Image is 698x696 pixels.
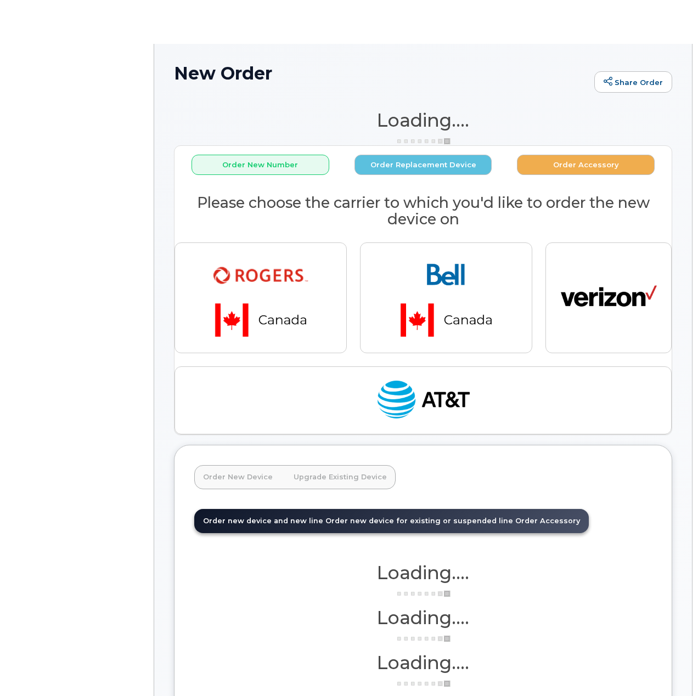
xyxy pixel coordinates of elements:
img: verizon-ab2890fd1dd4a6c9cf5f392cd2db4626a3dae38ee8226e09bcb5c993c4c79f81.png [561,273,657,322]
span: Order new device and new line [203,517,323,525]
img: ajax-loader-3a6953c30dc77f0bf724df975f13086db4f4c1262e45940f03d1251963f1bf2e.gif [396,137,451,145]
img: at_t-fb3d24644a45acc70fc72cc47ce214d34099dfd970ee3ae2334e4251f9d920fd.png [375,376,471,425]
h1: Loading.... [174,110,672,130]
img: bell-18aeeabaf521bd2b78f928a02ee3b89e57356879d39bd386a17a7cccf8069aed.png [369,252,523,344]
a: Order New Device [194,465,282,489]
h2: Please choose the carrier to which you'd like to order the new device on [174,195,672,227]
h1: Loading.... [194,608,652,627]
a: Share Order [594,71,672,93]
span: Order Accessory [515,517,580,525]
h1: Loading.... [194,563,652,582]
span: Order new device for existing or suspended line [325,517,513,525]
img: ajax-loader-3a6953c30dc77f0bf724df975f13086db4f4c1262e45940f03d1251963f1bf2e.gif [396,590,451,598]
h1: New Order [174,64,589,83]
button: Order Replacement Device [354,155,492,175]
a: Upgrade Existing Device [285,465,396,489]
img: ajax-loader-3a6953c30dc77f0bf724df975f13086db4f4c1262e45940f03d1251963f1bf2e.gif [396,635,451,643]
img: rogers-ca223c9ac429c928173e45fab63b6fac0e59ea61a5e330916896b2875f56750f.png [184,252,337,344]
button: Order New Number [192,155,329,175]
img: ajax-loader-3a6953c30dc77f0bf724df975f13086db4f4c1262e45940f03d1251963f1bf2e.gif [396,680,451,688]
h1: Loading.... [194,653,652,672]
button: Order Accessory [517,155,655,175]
